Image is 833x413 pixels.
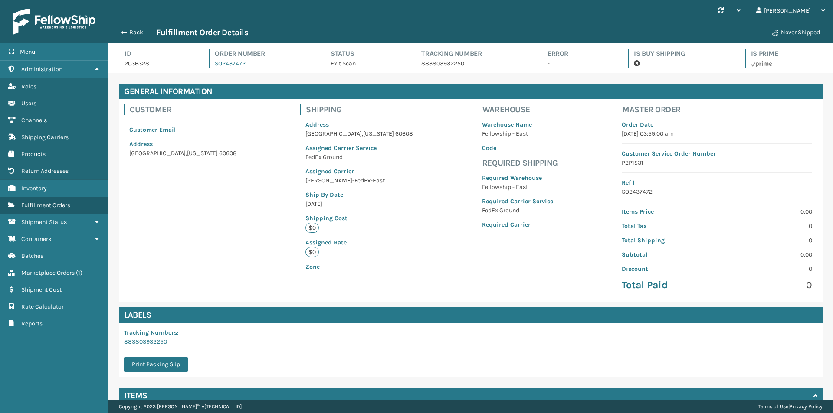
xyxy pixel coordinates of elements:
[622,221,712,231] p: Total Tax
[305,262,413,271] p: Zone
[305,153,413,162] p: FedEx Ground
[305,247,319,257] p: $0
[124,357,188,372] button: Print Packing Slip
[722,250,812,259] p: 0.00
[331,49,400,59] h4: Status
[21,185,47,192] span: Inventory
[215,49,309,59] h4: Order Number
[21,133,69,141] span: Shipping Carriers
[622,129,812,138] p: [DATE] 03:59:00 am
[215,60,246,67] a: SO2437472
[119,400,242,413] p: Copyright 2023 [PERSON_NAME]™ v [TECHNICAL_ID]
[21,83,36,90] span: Roles
[21,286,62,293] span: Shipment Cost
[305,143,413,153] p: Assigned Carrier Service
[482,197,553,206] p: Required Carrier Service
[722,264,812,273] p: 0
[482,173,553,182] p: Required Warehouse
[634,49,729,59] h4: Is Buy Shipping
[622,187,812,196] p: SO2437472
[129,140,153,148] span: Address
[186,150,187,157] span: ,
[767,24,825,41] button: Never Shipped
[305,176,413,185] p: [PERSON_NAME]-FedEx-East
[622,250,712,259] p: Subtotal
[622,264,712,273] p: Discount
[790,403,823,410] a: Privacy Policy
[622,207,712,216] p: Items Price
[421,59,526,68] p: 883803932250
[219,150,237,157] span: 60608
[482,158,558,168] h4: Required Shipping
[362,130,363,137] span: ,
[305,190,413,199] p: Ship By Date
[622,149,812,158] p: Customer Service Order Number
[482,120,553,129] p: Warehouse Name
[21,150,46,158] span: Products
[482,220,553,229] p: Required Carrier
[129,150,186,157] span: [GEOGRAPHIC_DATA]
[305,238,413,247] p: Assigned Rate
[116,29,156,36] button: Back
[21,252,43,260] span: Batches
[119,307,823,323] h4: Labels
[548,49,613,59] h4: Error
[482,129,553,138] p: Fellowship - East
[751,49,823,59] h4: Is Prime
[363,130,394,137] span: [US_STATE]
[482,206,553,215] p: FedEx Ground
[722,207,812,216] p: 0.00
[156,27,248,38] h3: Fulfillment Order Details
[622,158,812,167] p: P2P1531
[124,338,167,345] a: 883803932250
[119,84,823,99] h4: General Information
[21,167,69,175] span: Return Addresses
[622,104,817,115] h4: Master Order
[21,320,43,327] span: Reports
[772,30,778,36] i: Never Shipped
[305,121,329,128] span: Address
[305,214,413,223] p: Shipping Cost
[21,100,36,107] span: Users
[21,117,47,124] span: Channels
[622,120,812,129] p: Order Date
[622,178,812,187] p: Ref 1
[124,329,179,336] span: Tracking Numbers :
[125,49,193,59] h4: Id
[124,390,148,401] h4: Items
[395,130,413,137] span: 60608
[130,104,242,115] h4: Customer
[20,48,35,55] span: Menu
[548,59,613,68] p: -
[21,218,67,226] span: Shipment Status
[482,143,553,153] p: Code
[13,9,95,35] img: logo
[421,49,526,59] h4: Tracking Number
[187,150,218,157] span: [US_STATE]
[129,125,237,134] p: Customer Email
[758,403,788,410] a: Terms of Use
[331,59,400,68] p: Exit Scan
[482,104,558,115] h4: Warehouse
[722,279,812,292] p: 0
[21,235,51,243] span: Containers
[306,104,418,115] h4: Shipping
[722,236,812,245] p: 0
[622,236,712,245] p: Total Shipping
[125,59,193,68] p: 2036328
[758,400,823,413] div: |
[21,303,64,310] span: Rate Calculator
[305,199,413,208] p: [DATE]
[722,221,812,231] p: 0
[21,269,75,276] span: Marketplace Orders
[305,223,319,233] p: $0
[76,269,82,276] span: ( 1 )
[305,130,362,137] span: [GEOGRAPHIC_DATA]
[21,202,70,209] span: Fulfillment Orders
[622,279,712,292] p: Total Paid
[305,167,413,176] p: Assigned Carrier
[482,182,553,192] p: Fellowship - East
[21,65,62,73] span: Administration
